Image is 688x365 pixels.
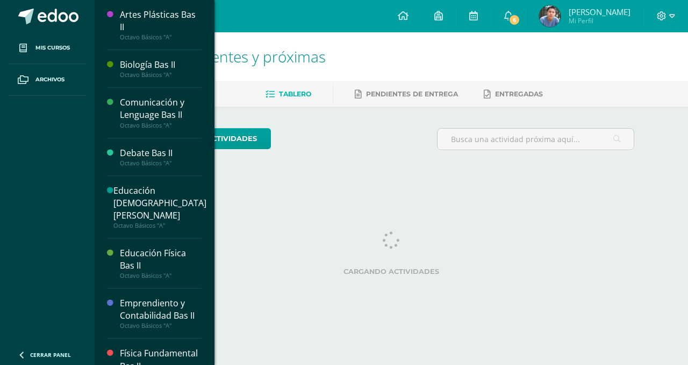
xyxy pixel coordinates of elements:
[113,185,206,222] div: Educación [DEMOGRAPHIC_DATA][PERSON_NAME]
[120,71,202,79] div: Octavo Básicos "A"
[9,32,86,64] a: Mis cursos
[120,272,202,279] div: Octavo Básicos "A"
[120,147,202,167] a: Debate Bas IIOctavo Básicos "A"
[35,75,64,84] span: Archivos
[120,147,202,159] div: Debate Bas II
[539,5,561,27] img: 2123a95bfc17dca0ea2b34e722d31474.png
[120,59,202,79] a: Biología Bas IIOctavo Básicos "A"
[120,322,202,329] div: Octavo Básicos "A"
[30,351,71,359] span: Cerrar panel
[438,129,634,150] input: Busca una actividad próxima aquí...
[148,268,635,276] label: Cargando actividades
[569,16,630,25] span: Mi Perfil
[35,44,70,52] span: Mis cursos
[569,6,630,17] span: [PERSON_NAME]
[120,96,202,121] div: Comunicación y Lenguage Bas II
[120,247,202,272] div: Educación Física Bas II
[113,185,206,229] a: Educación [DEMOGRAPHIC_DATA][PERSON_NAME]Octavo Básicos "A"
[508,14,520,26] span: 6
[120,159,202,167] div: Octavo Básicos "A"
[495,90,543,98] span: Entregadas
[120,9,202,41] a: Artes Plásticas Bas IIOctavo Básicos "A"
[120,33,202,41] div: Octavo Básicos "A"
[120,297,202,322] div: Emprendiento y Contabilidad Bas II
[113,222,206,229] div: Octavo Básicos "A"
[120,297,202,329] a: Emprendiento y Contabilidad Bas IIOctavo Básicos "A"
[120,122,202,129] div: Octavo Básicos "A"
[120,96,202,129] a: Comunicación y Lenguage Bas IIOctavo Básicos "A"
[266,86,311,103] a: Tablero
[484,86,543,103] a: Entregadas
[366,90,458,98] span: Pendientes de entrega
[120,59,202,71] div: Biología Bas II
[279,90,311,98] span: Tablero
[107,46,326,67] span: Actividades recientes y próximas
[355,86,458,103] a: Pendientes de entrega
[120,9,202,33] div: Artes Plásticas Bas II
[120,247,202,279] a: Educación Física Bas IIOctavo Básicos "A"
[9,64,86,96] a: Archivos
